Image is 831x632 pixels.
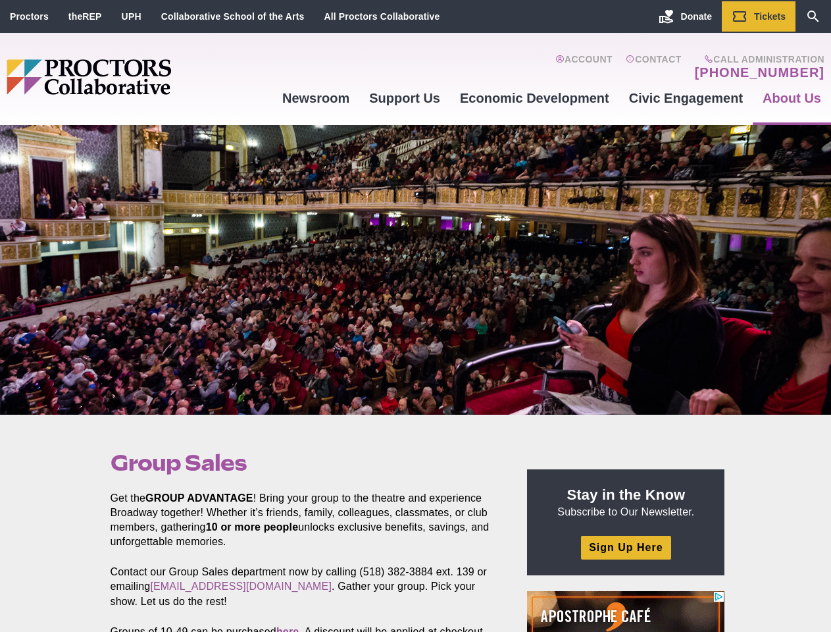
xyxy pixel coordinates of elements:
span: Donate [681,11,712,22]
a: [PHONE_NUMBER] [695,65,824,80]
a: Newsroom [272,80,359,116]
a: theREP [68,11,102,22]
a: [EMAIL_ADDRESS][DOMAIN_NAME] [150,581,332,592]
p: Get the ! Bring your group to the theatre and experience Broadway together! Whether it’s friends,... [111,491,497,549]
a: Contact [626,54,682,80]
h1: Group Sales [111,450,497,475]
a: Civic Engagement [619,80,753,116]
a: Collaborative School of the Arts [161,11,305,22]
a: Sign Up Here [581,536,670,559]
a: Search [795,1,831,32]
span: Call Administration [691,54,824,65]
a: About Us [753,80,831,116]
a: All Proctors Collaborative [324,11,440,22]
a: Account [555,54,613,80]
a: Economic Development [450,80,619,116]
a: Support Us [359,80,450,116]
span: Tickets [754,11,786,22]
a: Proctors [10,11,49,22]
img: Proctors logo [7,59,272,95]
p: Subscribe to Our Newsletter. [543,485,709,519]
a: Tickets [722,1,795,32]
a: Donate [649,1,722,32]
a: UPH [122,11,141,22]
strong: 10 or more people [206,521,299,533]
strong: Stay in the Know [567,487,686,503]
strong: GROUP ADVANTAGE [145,492,253,504]
p: Contact our Group Sales department now by calling (518) 382-3884 ext. 139 or emailing . Gather yo... [111,565,497,608]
